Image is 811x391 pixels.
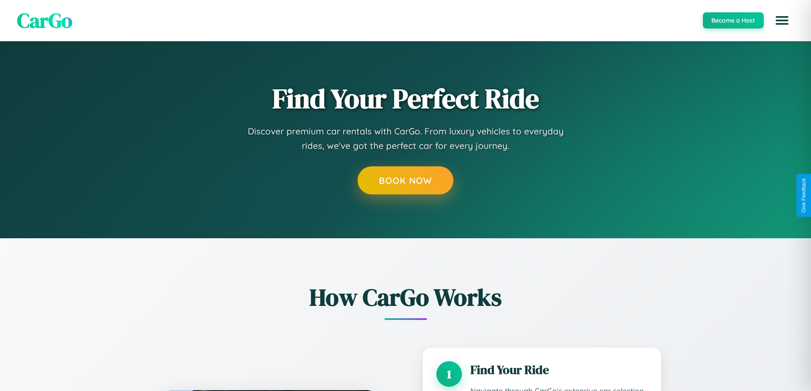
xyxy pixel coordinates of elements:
[358,166,453,194] button: Book Now
[17,6,72,34] span: CarGo
[436,361,462,387] div: 1
[703,12,764,29] button: Become a Host
[235,124,576,153] p: Discover premium car rentals with CarGo. From luxury vehicles to everyday rides, we've got the pe...
[272,84,539,114] h1: Find Your Perfect Ride
[801,178,807,213] div: Give Feedback
[150,281,661,314] h2: How CarGo Works
[770,9,794,32] button: Open menu
[470,361,648,378] h3: Find Your Ride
